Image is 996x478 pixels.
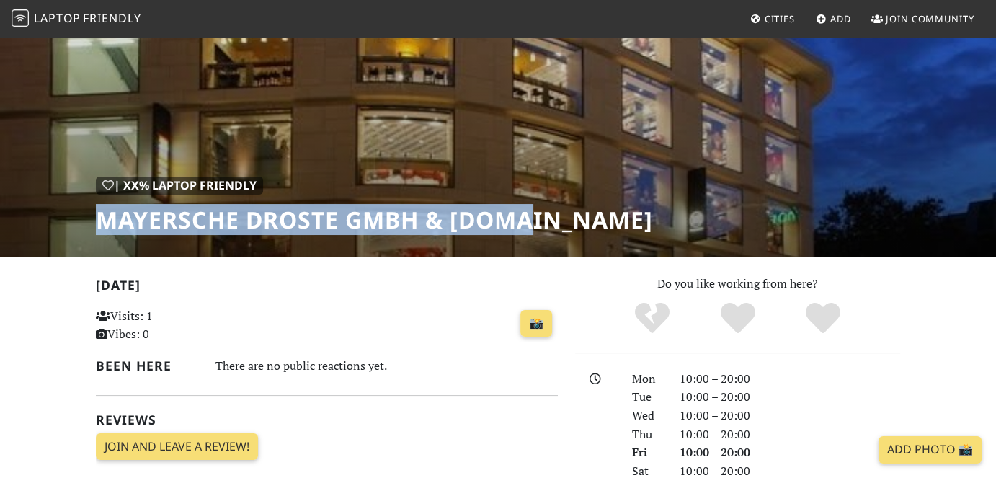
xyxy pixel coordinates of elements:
span: Join Community [886,12,974,25]
div: Wed [623,407,671,425]
div: Thu [623,425,671,444]
div: There are no public reactions yet. [215,355,558,376]
div: Yes [695,301,781,337]
a: Join and leave a review! [96,433,258,461]
span: Cities [765,12,795,25]
div: 10:00 – 20:00 [671,370,909,389]
a: 📸 [520,310,552,337]
img: LaptopFriendly [12,9,29,27]
h2: [DATE] [96,278,558,298]
a: Join Community [866,6,980,32]
div: Mon [623,370,671,389]
span: Friendly [83,10,141,26]
div: Fri [623,443,671,462]
div: 10:00 – 20:00 [671,443,909,462]
a: LaptopFriendly LaptopFriendly [12,6,141,32]
h2: Been here [96,358,198,373]
h2: Reviews [96,412,558,428]
p: Do you like working from here? [575,275,900,293]
p: Visits: 1 Vibes: 0 [96,307,239,344]
div: | XX% Laptop Friendly [96,177,263,195]
h1: Mayersche Droste GmbH & [DOMAIN_NAME] [96,206,653,234]
div: 10:00 – 20:00 [671,407,909,425]
div: No [609,301,695,337]
a: Cities [744,6,801,32]
span: Add [830,12,851,25]
div: Tue [623,388,671,407]
div: Definitely! [781,301,866,337]
div: 10:00 – 20:00 [671,388,909,407]
a: Add [810,6,857,32]
div: 10:00 – 20:00 [671,425,909,444]
span: Laptop [34,10,81,26]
